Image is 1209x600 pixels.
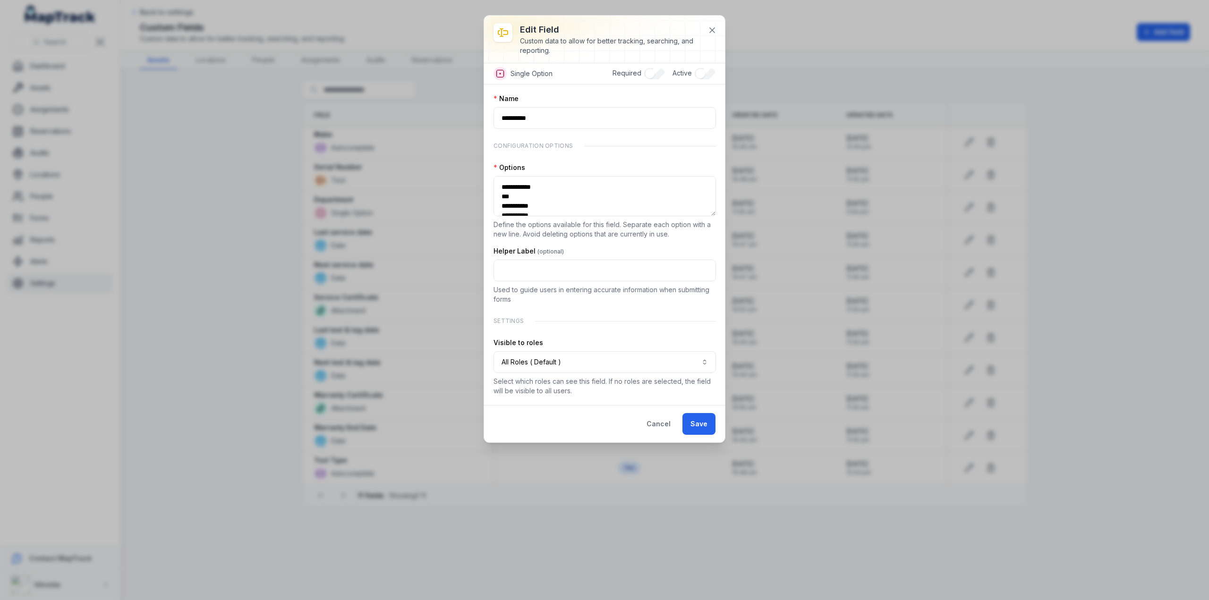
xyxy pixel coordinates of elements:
div: Settings [494,312,716,330]
p: Select which roles can see this field. If no roles are selected, the field will be visible to all... [494,377,716,396]
span: Active [673,69,692,77]
button: Save [682,413,715,435]
div: Configuration Options [494,136,716,155]
span: Required [613,69,641,77]
p: Define the options available for this field. Separate each option with a new line. Avoid deleting... [494,220,716,239]
label: Name [494,94,519,103]
button: All Roles ( Default ) [494,351,716,373]
button: Cancel [639,413,679,435]
label: Helper Label [494,246,564,256]
label: Visible to roles [494,338,543,347]
span: Single Option [511,69,553,78]
input: :rbm:-form-item-label [494,107,716,129]
textarea: :rbn:-form-item-label [494,176,716,216]
p: Used to guide users in entering accurate information when submitting forms [494,285,716,304]
h3: Edit field [520,23,700,36]
input: :rbo:-form-item-label [494,260,716,281]
label: Options [494,163,525,172]
div: Custom data to allow for better tracking, searching, and reporting. [520,36,700,55]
